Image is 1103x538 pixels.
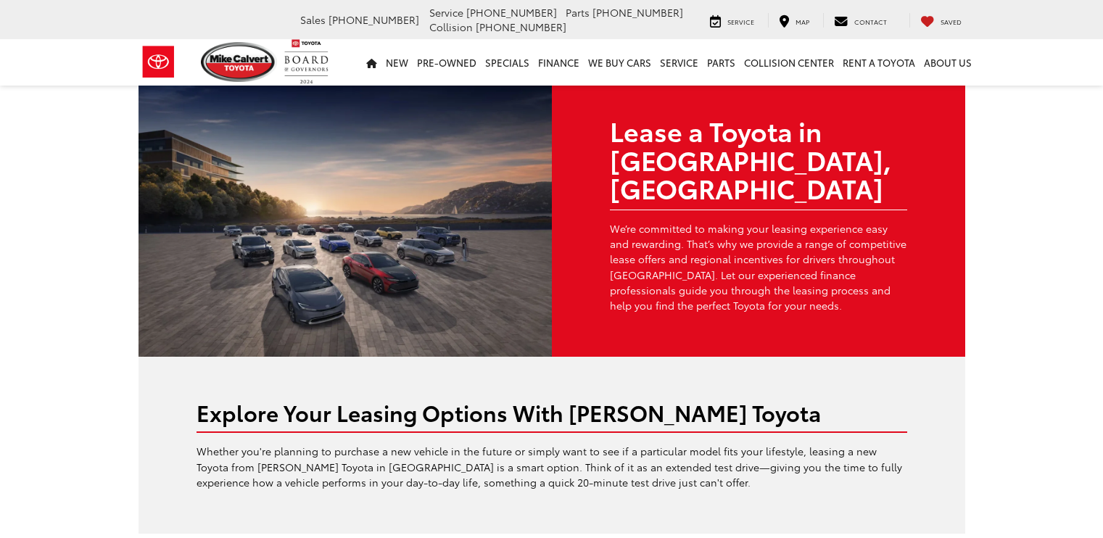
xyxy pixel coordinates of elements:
a: Specials [481,39,534,86]
h1: Lease a Toyota in [GEOGRAPHIC_DATA], [GEOGRAPHIC_DATA] [610,116,907,202]
span: Contact [854,17,887,26]
img: Toyota [131,38,186,86]
a: WE BUY CARS [584,39,656,86]
a: Rent a Toyota [838,39,920,86]
a: About Us [920,39,976,86]
span: Service [727,17,754,26]
span: Map [796,17,809,26]
span: Collision [429,20,473,34]
span: [PHONE_NUMBER] [466,5,557,20]
a: Service [699,13,765,28]
a: Service [656,39,703,86]
a: Parts [703,39,740,86]
span: [PHONE_NUMBER] [329,12,419,27]
span: Sales [300,12,326,27]
span: Service [429,5,463,20]
p: We’re committed to making your leasing experience easy and rewarding. That’s why we provide a ran... [610,221,907,314]
a: Contact [823,13,898,28]
span: Saved [941,17,962,26]
img: Mike Calvert Toyota [201,42,278,82]
a: Map [768,13,820,28]
a: My Saved Vehicles [909,13,972,28]
span: [PHONE_NUMBER] [592,5,683,20]
span: Parts [566,5,590,20]
h2: Explore Your Leasing Options With [PERSON_NAME] Toyota [197,400,907,424]
a: Home [362,39,381,86]
a: Pre-Owned [413,39,481,86]
p: Whether you're planning to purchase a new vehicle in the future or simply want to see if a partic... [197,444,907,490]
span: [PHONE_NUMBER] [476,20,566,34]
a: Collision Center [740,39,838,86]
a: New [381,39,413,86]
a: Finance [534,39,584,86]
